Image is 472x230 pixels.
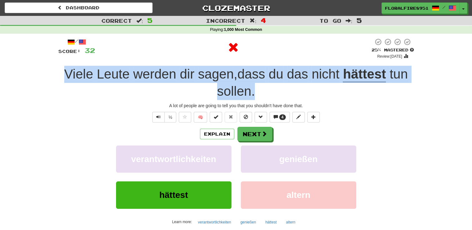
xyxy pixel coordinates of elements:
span: 25 % [372,47,381,52]
span: 4 [281,115,284,119]
span: tun [390,67,408,82]
button: 4 [270,112,290,122]
small: Learn more: [172,220,192,224]
span: sollen [217,84,251,99]
span: : [136,18,143,23]
span: dass [237,67,265,82]
small: Review: [DATE] [377,54,402,59]
button: altern [283,218,299,227]
span: 4 [261,17,266,24]
span: , [64,67,343,82]
button: Reset to 0% Mastered (alt+r) [225,112,237,122]
div: A lot of people are going to tell you that you shouldn't have done that. [58,103,414,109]
span: To go [319,17,341,24]
span: nicht [312,67,339,82]
div: Mastered [372,47,414,53]
button: hättest [116,181,231,208]
span: 5 [357,17,362,24]
div: / [58,38,95,46]
button: 🧠 [194,112,207,122]
button: Favorite sentence (alt+f) [179,112,191,122]
button: Edit sentence (alt+d) [292,112,305,122]
span: : [250,18,256,23]
div: Text-to-speech controls [151,112,176,122]
a: Dashboard [5,2,153,13]
button: Set this sentence to 100% Mastered (alt+m) [210,112,222,122]
span: FloralFire8951 [385,5,429,11]
button: ½ [164,112,176,122]
span: dir [180,67,194,82]
span: Incorrect [206,17,245,24]
button: Play sentence audio (ctl+space) [152,112,165,122]
span: verantwortlichkeiten [131,154,216,164]
button: hättest [262,218,280,227]
span: Score : [58,49,81,54]
span: du [269,67,283,82]
button: Ignore sentence (alt+i) [240,112,252,122]
button: genießen [241,146,356,173]
span: 32 [85,46,95,54]
span: Viele [64,67,93,82]
a: Clozemaster [162,2,310,13]
span: das [287,67,308,82]
span: genießen [279,154,318,164]
button: Explain [200,129,234,139]
span: sagen [198,67,234,82]
button: verantwortlichkeiten [116,146,231,173]
button: Next [237,127,272,141]
button: Add to collection (alt+a) [307,112,320,122]
u: hättest [343,67,386,83]
span: Correct [101,17,132,24]
span: / [442,5,445,9]
button: Grammar (alt+g) [255,112,267,122]
span: 5 [147,17,153,24]
strong: 1 , 000 Most Common [224,27,262,32]
span: : [346,18,353,23]
a: FloralFire8951 / [382,2,460,14]
span: Leute [97,67,129,82]
button: genießen [237,218,260,227]
button: altern [241,181,356,208]
span: hättest [159,190,188,200]
button: verantwortlichkeiten [194,218,234,227]
span: . [217,67,408,99]
span: werden [133,67,176,82]
span: altern [286,190,310,200]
